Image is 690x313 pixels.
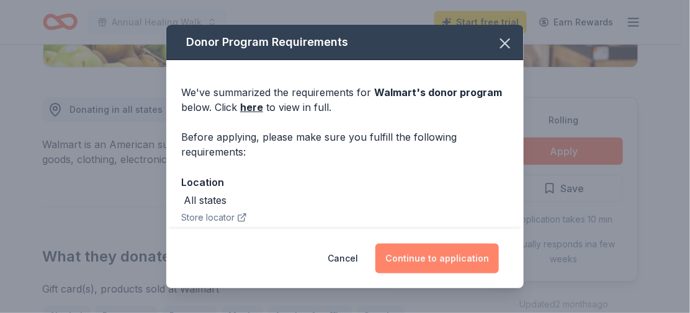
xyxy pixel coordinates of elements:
div: We've summarized the requirements for below. Click to view in full. [181,85,509,115]
div: Before applying, please make sure you fulfill the following requirements: [181,130,509,159]
button: Store locator [181,210,247,225]
div: Location [181,174,509,190]
button: Continue to application [375,244,499,273]
div: All states [184,193,226,208]
button: Cancel [328,244,358,273]
a: here [240,100,263,115]
div: Donor Program Requirements [166,25,524,60]
span: Walmart 's donor program [374,86,502,99]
